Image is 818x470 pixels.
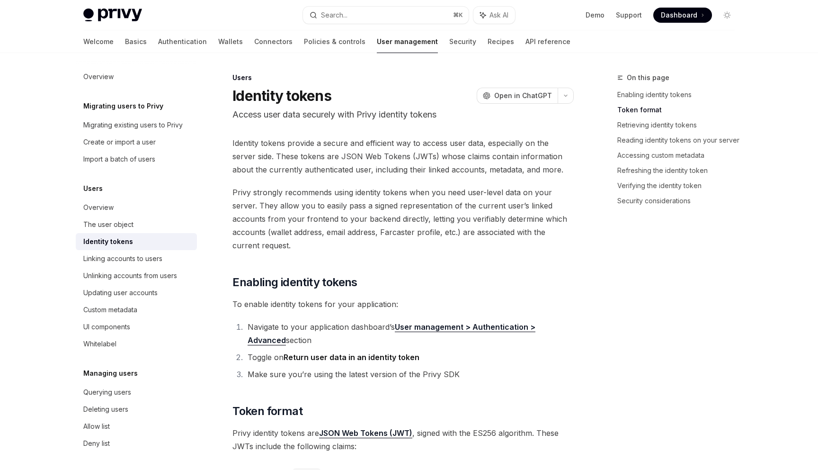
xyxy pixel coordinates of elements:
[83,71,114,82] div: Overview
[83,183,103,194] h5: Users
[83,404,128,415] div: Deleting users
[232,275,357,290] span: Enabling identity tokens
[245,368,574,381] li: Make sure you’re using the latest version of the Privy SDK
[83,202,114,213] div: Overview
[232,426,574,453] span: Privy identity tokens are , signed with the ES256 algorithm. These JWTs include the following cla...
[76,267,197,284] a: Unlinking accounts from users
[83,253,162,264] div: Linking accounts to users
[83,338,116,350] div: Whitelabel
[83,236,133,247] div: Identity tokens
[76,68,197,85] a: Overview
[617,148,742,163] a: Accessing custom metadata
[76,418,197,435] a: Allow list
[76,250,197,267] a: Linking accounts to users
[303,7,469,24] button: Search...⌘K
[525,30,570,53] a: API reference
[488,30,514,53] a: Recipes
[653,8,712,23] a: Dashboard
[617,117,742,133] a: Retrieving identity tokens
[76,435,197,452] a: Deny list
[232,404,302,419] span: Token format
[586,10,605,20] a: Demo
[83,321,130,333] div: UI components
[627,72,669,83] span: On this page
[83,270,177,281] div: Unlinking accounts from users
[617,102,742,117] a: Token format
[76,134,197,151] a: Create or import a user
[83,304,137,316] div: Custom metadata
[377,30,438,53] a: User management
[720,8,735,23] button: Toggle dark mode
[232,87,331,104] h1: Identity tokens
[319,428,412,438] a: JSON Web Tokens (JWT)
[218,30,243,53] a: Wallets
[83,136,156,148] div: Create or import a user
[83,100,163,112] h5: Migrating users to Privy
[494,91,552,100] span: Open in ChatGPT
[453,11,463,19] span: ⌘ K
[617,163,742,178] a: Refreshing the identity token
[83,30,114,53] a: Welcome
[661,10,697,20] span: Dashboard
[158,30,207,53] a: Authentication
[76,301,197,318] a: Custom metadata
[83,287,158,298] div: Updating user accounts
[83,119,183,131] div: Migrating existing users to Privy
[321,9,347,21] div: Search...
[477,88,558,104] button: Open in ChatGPT
[83,219,133,230] div: The user object
[76,151,197,168] a: Import a batch of users
[232,186,574,252] span: Privy strongly recommends using identity tokens when you need user-level data on your server. The...
[76,117,197,134] a: Migrating existing users to Privy
[83,387,131,398] div: Querying users
[617,178,742,193] a: Verifying the identity token
[125,30,147,53] a: Basics
[254,30,293,53] a: Connectors
[83,154,155,165] div: Import a batch of users
[232,108,574,121] p: Access user data securely with Privy identity tokens
[232,73,574,82] div: Users
[245,320,574,347] li: Navigate to your application dashboard’s section
[616,10,642,20] a: Support
[473,7,515,24] button: Ask AI
[617,133,742,148] a: Reading identity tokens on your server
[76,318,197,335] a: UI components
[83,9,142,22] img: light logo
[304,30,365,53] a: Policies & controls
[489,10,508,20] span: Ask AI
[83,368,138,379] h5: Managing users
[76,284,197,301] a: Updating user accounts
[232,136,574,176] span: Identity tokens provide a secure and efficient way to access user data, especially on the server ...
[76,233,197,250] a: Identity tokens
[76,216,197,233] a: The user object
[245,351,574,364] li: Toggle on
[284,352,419,362] strong: Return user data in an identity token
[83,438,110,449] div: Deny list
[76,384,197,401] a: Querying users
[617,87,742,102] a: Enabling identity tokens
[449,30,476,53] a: Security
[617,193,742,208] a: Security considerations
[76,401,197,418] a: Deleting users
[83,421,110,432] div: Allow list
[232,298,574,311] span: To enable identity tokens for your application:
[76,199,197,216] a: Overview
[76,335,197,352] a: Whitelabel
